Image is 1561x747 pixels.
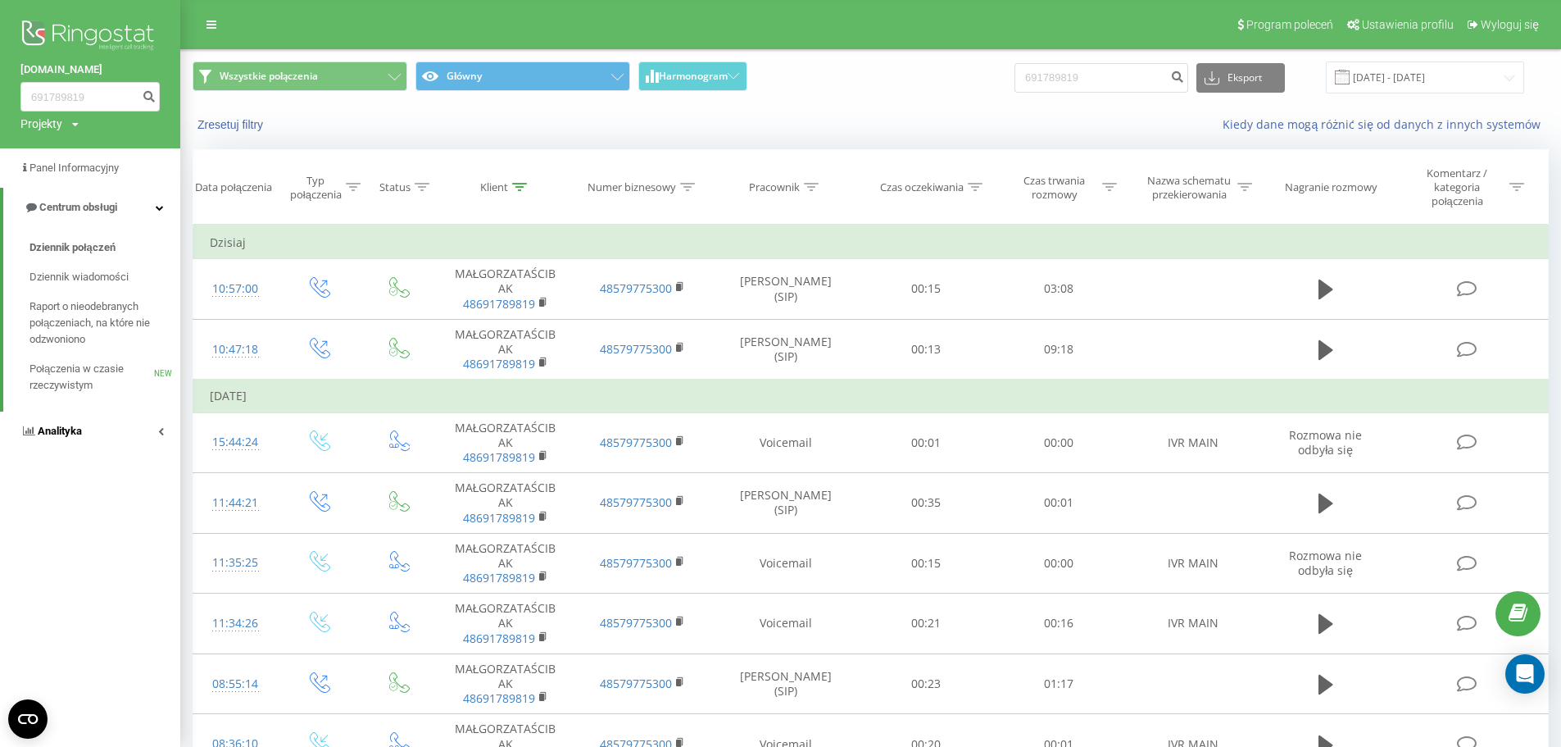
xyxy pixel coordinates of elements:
td: 00:01 [992,473,1124,534]
span: Rozmowa nie odbyła się [1289,427,1362,458]
td: [PERSON_NAME] (SIP) [711,473,860,534]
div: Nazwa schematu przekierowania [1146,174,1233,202]
a: Połączenia w czasie rzeczywistymNEW [29,354,180,400]
button: Wszystkie połączenia [193,61,407,91]
td: Voicemail [711,533,860,594]
button: Eksport [1196,63,1285,93]
div: Czas trwania rozmowy [1010,174,1098,202]
a: 48579775300 [600,676,672,691]
a: 48579775300 [600,435,672,450]
td: MAŁGORZATAŚCIBAK [437,319,574,380]
div: Data połączenia [195,180,272,194]
td: IVR MAIN [1124,412,1262,473]
div: 11:44:21 [210,487,261,519]
a: Raport o nieodebranych połączeniach, na które nie odzwoniono [29,292,180,354]
span: Program poleceń [1246,18,1333,31]
a: 48691789819 [463,510,535,526]
a: 48691789819 [463,570,535,585]
td: MAŁGORZATAŚCIBAK [437,473,574,534]
div: Projekty [20,116,62,132]
td: 00:13 [860,319,992,380]
span: Panel Informacyjny [29,162,119,174]
a: 48691789819 [463,690,535,706]
button: Główny [415,61,630,91]
button: Harmonogram [638,61,747,91]
div: Pracownik [749,180,800,194]
input: Wyszukiwanie według numeru [1014,63,1188,93]
div: Typ połączenia [290,174,342,202]
td: [PERSON_NAME] (SIP) [711,654,860,714]
td: 03:08 [992,259,1124,320]
td: MAŁGORZATAŚCIBAK [437,654,574,714]
a: [DOMAIN_NAME] [20,61,160,78]
span: Harmonogram [659,71,728,82]
td: Voicemail [711,594,860,654]
div: Open Intercom Messenger [1505,654,1545,694]
td: MAŁGORZATAŚCIBAK [437,533,574,594]
div: 10:57:00 [210,273,261,305]
td: [DATE] [193,380,1549,412]
div: Komentarz / kategoria połączenia [1409,166,1505,208]
a: Centrum obsługi [3,188,180,227]
td: MAŁGORZATAŚCIBAK [437,594,574,654]
span: Wszystkie połączenia [220,70,318,83]
div: Nagranie rozmowy [1285,180,1377,194]
td: Voicemail [711,412,860,473]
span: Raport o nieodebranych połączeniach, na które nie odzwoniono [29,298,172,348]
img: Ringostat logo [20,16,160,57]
td: Dzisiaj [193,226,1549,259]
td: IVR MAIN [1124,594,1262,654]
td: 00:00 [992,412,1124,473]
td: 00:15 [860,533,992,594]
span: Dziennik połączeń [29,239,116,256]
a: 48579775300 [600,615,672,631]
td: 09:18 [992,319,1124,380]
span: Połączenia w czasie rzeczywistym [29,361,154,394]
td: [PERSON_NAME] (SIP) [711,259,860,320]
button: Zresetuj filtry [193,117,271,132]
a: 48691789819 [463,449,535,465]
a: 48579775300 [600,280,672,296]
a: 48579775300 [600,494,672,510]
div: 10:47:18 [210,334,261,366]
a: 48691789819 [463,631,535,646]
span: Rozmowa nie odbyła się [1289,548,1362,578]
span: Dziennik wiadomości [29,269,129,285]
div: Status [379,180,411,194]
a: 48691789819 [463,356,535,371]
input: Wyszukiwanie według numeru [20,82,160,112]
a: 48579775300 [600,555,672,571]
span: Analityka [38,425,82,437]
td: 00:00 [992,533,1124,594]
td: 00:16 [992,594,1124,654]
td: 01:17 [992,654,1124,714]
span: Wyloguj się [1481,18,1539,31]
td: IVR MAIN [1124,533,1262,594]
a: 48691789819 [463,296,535,312]
a: Dziennik wiadomości [29,262,180,292]
td: MAŁGORZATAŚCIBAK [437,412,574,473]
td: 00:15 [860,259,992,320]
div: 08:55:14 [210,668,261,700]
td: 00:21 [860,594,992,654]
td: MAŁGORZATAŚCIBAK [437,259,574,320]
span: Ustawienia profilu [1362,18,1454,31]
td: 00:35 [860,473,992,534]
div: Numer biznesowy [588,180,676,194]
div: Klient [480,180,508,194]
div: 11:35:25 [210,547,261,579]
span: Centrum obsługi [39,201,117,213]
button: Open CMP widget [8,699,48,739]
a: Dziennik połączeń [29,233,180,262]
div: 11:34:26 [210,608,261,640]
div: 15:44:24 [210,426,261,458]
a: Kiedy dane mogą różnić się od danych z innych systemów [1223,116,1549,132]
td: 00:01 [860,412,992,473]
td: [PERSON_NAME] (SIP) [711,319,860,380]
div: Czas oczekiwania [880,180,964,194]
td: 00:23 [860,654,992,714]
a: 48579775300 [600,341,672,357]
